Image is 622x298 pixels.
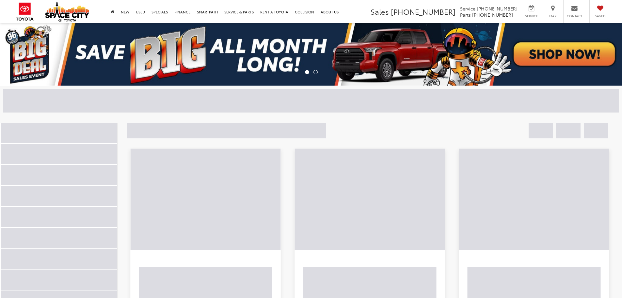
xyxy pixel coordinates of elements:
[472,11,513,18] span: [PHONE_NUMBER]
[460,5,475,12] span: Service
[593,14,607,18] span: Saved
[567,14,582,18] span: Contact
[524,14,539,18] span: Service
[477,5,518,12] span: [PHONE_NUMBER]
[460,11,471,18] span: Parts
[391,6,455,17] span: [PHONE_NUMBER]
[371,6,389,17] span: Sales
[546,14,560,18] span: Map
[45,1,89,22] img: Space City Toyota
